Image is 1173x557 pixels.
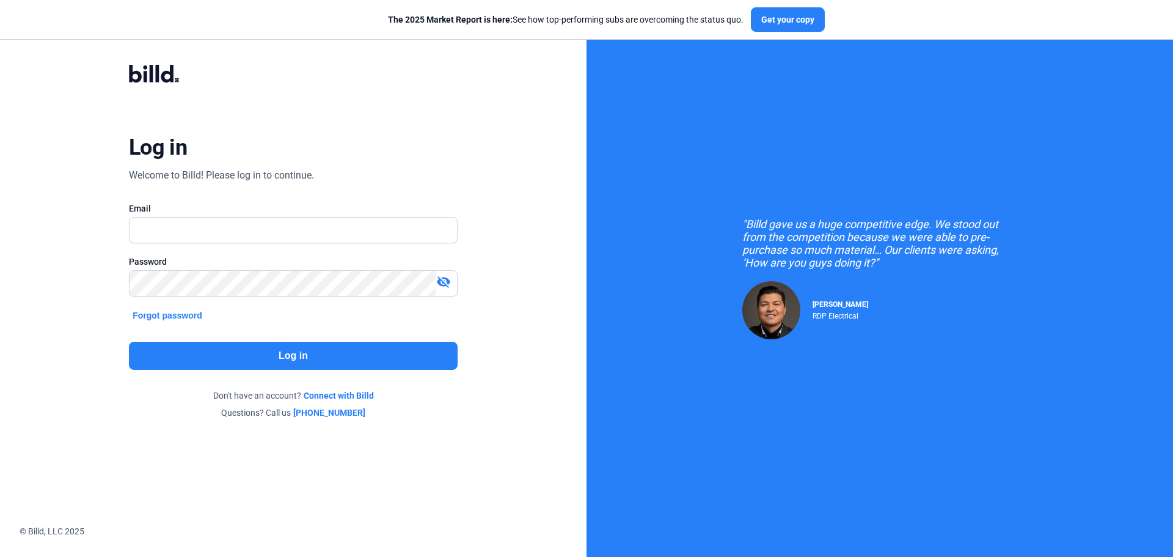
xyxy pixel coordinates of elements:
span: The 2025 Market Report is here: [388,15,513,24]
a: [PHONE_NUMBER] [293,407,365,419]
div: Log in [129,134,187,161]
div: Welcome to Billd! Please log in to continue. [129,168,314,183]
div: Password [129,256,458,268]
button: Get your copy [751,7,825,32]
div: See how top-performing subs are overcoming the status quo. [388,13,744,26]
a: Connect with Billd [304,389,374,402]
mat-icon: visibility_off [436,275,451,289]
button: Log in [129,342,458,370]
div: "Billd gave us a huge competitive edge. We stood out from the competition because we were able to... [742,218,1017,269]
div: Questions? Call us [129,407,458,419]
img: Raul Pacheco [742,281,800,339]
span: [PERSON_NAME] [813,300,868,309]
div: Email [129,202,458,215]
div: Don't have an account? [129,389,458,402]
div: RDP Electrical [813,309,868,320]
button: Forgot password [129,309,206,322]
